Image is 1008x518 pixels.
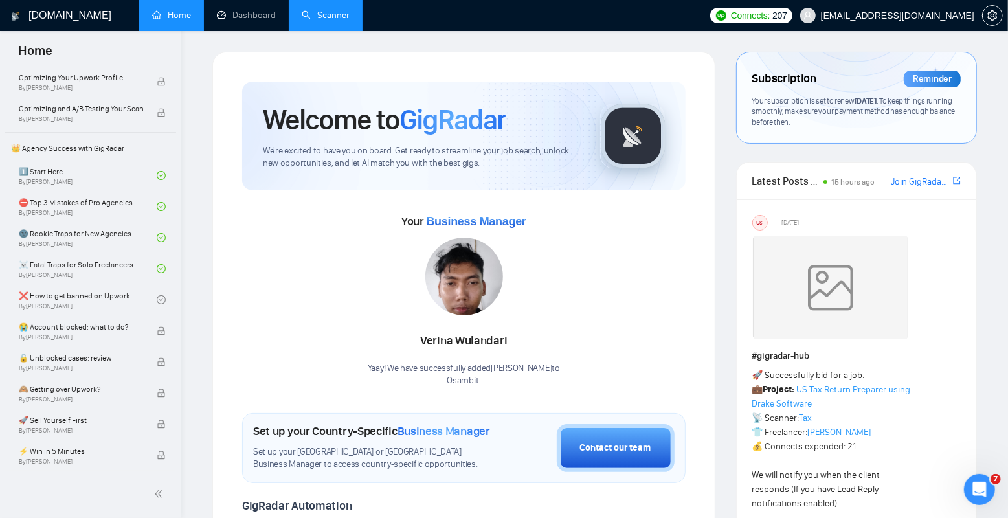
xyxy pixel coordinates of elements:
[368,363,560,387] div: Yaay! We have successfully added [PERSON_NAME] to
[263,145,579,170] span: We're excited to have you on board. Get ready to streamline your job search, unlock new opportuni...
[152,10,191,21] a: homeHome
[157,326,166,335] span: lock
[831,177,875,186] span: 15 hours ago
[19,445,143,458] span: ⚡ Win in 5 Minutes
[8,41,63,69] span: Home
[19,383,143,396] span: 🙈 Getting over Upwork?
[263,102,506,137] h1: Welcome to
[772,8,787,23] span: 207
[752,68,816,90] span: Subscription
[580,441,651,455] div: Contact our team
[19,254,157,283] a: ☠️ Fatal Traps for Solo FreelancersBy[PERSON_NAME]
[19,352,143,365] span: 🔓 Unblocked cases: review
[891,175,950,189] a: Join GigRadar Slack Community
[19,427,143,434] span: By [PERSON_NAME]
[157,108,166,117] span: lock
[763,384,795,395] strong: Project:
[425,238,503,315] img: 1712061552960-WhatsApp%20Image%202024-04-02%20at%2020.30.59.jpeg
[716,10,726,21] img: upwork-logo.png
[6,135,175,161] span: 👑 Agency Success with GigRadar
[19,192,157,221] a: ⛔ Top 3 Mistakes of Pro AgenciesBy[PERSON_NAME]
[157,264,166,273] span: check-circle
[557,424,675,472] button: Contact our team
[982,5,1003,26] button: setting
[904,71,961,87] div: Reminder
[399,102,506,137] span: GigRadar
[19,458,143,466] span: By [PERSON_NAME]
[808,427,871,438] a: [PERSON_NAME]
[19,365,143,372] span: By [PERSON_NAME]
[855,96,877,106] span: [DATE]
[19,102,143,115] span: Optimizing and A/B Testing Your Scanner for Better Results
[157,202,166,211] span: check-circle
[19,414,143,427] span: 🚀 Sell Yourself First
[253,446,492,471] span: Set up your [GEOGRAPHIC_DATA] or [GEOGRAPHIC_DATA] Business Manager to access country-specific op...
[991,474,1001,484] span: 7
[19,161,157,190] a: 1️⃣ Start HereBy[PERSON_NAME]
[19,333,143,341] span: By [PERSON_NAME]
[953,175,961,186] span: export
[157,233,166,242] span: check-circle
[19,71,143,84] span: Optimizing Your Upwork Profile
[157,420,166,429] span: lock
[752,173,820,189] span: Latest Posts from the GigRadar Community
[19,396,143,403] span: By [PERSON_NAME]
[19,84,143,92] span: By [PERSON_NAME]
[19,115,143,123] span: By [PERSON_NAME]
[157,295,166,304] span: check-circle
[11,6,20,27] img: logo
[964,474,995,505] iframe: Intercom live chat
[982,10,1003,21] a: setting
[157,357,166,366] span: lock
[157,77,166,86] span: lock
[157,171,166,180] span: check-circle
[157,451,166,460] span: lock
[217,10,276,21] a: dashboardDashboard
[154,488,167,501] span: double-left
[19,286,157,314] a: ❌ How to get banned on UpworkBy[PERSON_NAME]
[253,424,490,438] h1: Set up your Country-Specific
[731,8,770,23] span: Connects:
[800,412,812,423] a: Tax
[368,330,560,352] div: Verina Wulandari
[753,236,908,339] img: weqQh+iSagEgQAAAABJRU5ErkJggg==
[398,424,490,438] span: Business Manager
[426,215,526,228] span: Business Manager
[781,217,799,229] span: [DATE]
[302,10,350,21] a: searchScanner
[19,223,157,252] a: 🌚 Rookie Traps for New AgenciesBy[PERSON_NAME]
[752,384,911,409] a: US Tax Return Preparer using Drake Software
[368,375,560,387] p: Osambit .
[753,216,767,230] div: US
[601,104,666,168] img: gigradar-logo.png
[803,11,812,20] span: user
[752,349,961,363] h1: # gigradar-hub
[157,388,166,398] span: lock
[19,321,143,333] span: 😭 Account blocked: what to do?
[953,175,961,187] a: export
[752,96,956,127] span: Your subscription is set to renew . To keep things running smoothly, make sure your payment metho...
[401,214,526,229] span: Your
[242,499,352,513] span: GigRadar Automation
